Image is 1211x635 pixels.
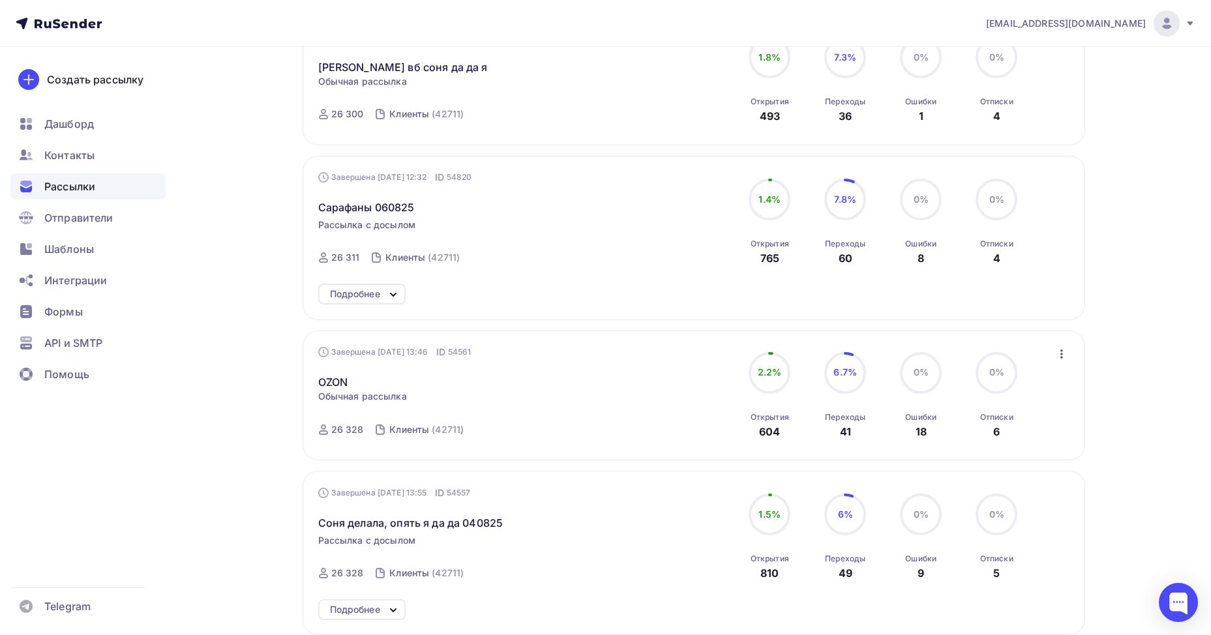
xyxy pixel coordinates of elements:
[44,116,94,132] span: Дашборд
[905,96,936,107] div: Ошибки
[44,598,91,614] span: Telegram
[331,251,360,264] div: 26 311
[10,111,166,137] a: Дашборд
[435,171,444,184] span: ID
[751,412,789,422] div: Открытия
[44,273,107,288] span: Интеграции
[389,423,429,436] div: Клиенты
[388,104,465,125] a: Клиенты (42711)
[760,108,780,124] div: 493
[428,251,460,264] div: (42711)
[914,366,929,377] span: 0%
[10,205,166,231] a: Отправители
[10,173,166,199] a: Рассылки
[432,108,464,121] div: (42711)
[318,218,416,231] span: Рассылка с досылом
[914,52,929,63] span: 0%
[331,108,364,121] div: 26 300
[758,509,781,520] span: 1.5%
[389,567,429,580] div: Клиенты
[980,412,1013,422] div: Отписки
[44,147,95,163] span: Контакты
[389,108,429,121] div: Клиенты
[758,366,782,377] span: 2.2%
[447,486,471,499] span: 54557
[318,486,471,499] div: Завершена [DATE] 13:55
[331,423,364,436] div: 26 328
[993,565,1000,581] div: 5
[839,565,852,581] div: 49
[318,75,407,88] span: Обычная рассылка
[388,563,465,583] a: Клиенты (42711)
[10,236,166,262] a: Шаблоны
[432,423,464,436] div: (42711)
[989,52,1004,63] span: 0%
[318,534,416,547] span: Рассылка с досылом
[918,250,924,266] div: 8
[10,142,166,168] a: Контакты
[993,250,1000,266] div: 4
[989,366,1004,377] span: 0%
[986,10,1195,37] a: [EMAIL_ADDRESS][DOMAIN_NAME]
[833,366,857,377] span: 6.7%
[918,565,924,581] div: 9
[905,412,936,422] div: Ошибки
[330,286,380,302] div: Подробнее
[47,72,143,87] div: Создать рассылку
[919,108,923,124] div: 1
[318,199,415,215] span: Сарафаны 060825
[44,241,94,257] span: Шаблоны
[448,346,471,359] span: 54561
[44,335,102,351] span: API и SMTP
[980,239,1013,249] div: Отписки
[980,96,1013,107] div: Отписки
[384,247,461,268] a: Клиенты (42711)
[758,194,781,205] span: 1.4%
[751,96,789,107] div: Открытия
[44,210,113,226] span: Отправители
[825,554,865,564] div: Переходы
[318,515,503,531] span: Соня делала, опять я да да 040825
[993,424,1000,439] div: 6
[447,171,472,184] span: 54820
[980,554,1013,564] div: Отписки
[758,52,781,63] span: 1.8%
[993,108,1000,124] div: 4
[825,239,865,249] div: Переходы
[318,346,471,359] div: Завершена [DATE] 13:46
[986,17,1146,30] span: [EMAIL_ADDRESS][DOMAIN_NAME]
[916,424,927,439] div: 18
[825,96,865,107] div: Переходы
[840,424,851,439] div: 41
[436,346,445,359] span: ID
[432,567,464,580] div: (42711)
[989,194,1004,205] span: 0%
[44,179,95,194] span: Рассылки
[989,509,1004,520] span: 0%
[905,554,936,564] div: Ошибки
[834,52,856,63] span: 7.3%
[839,108,852,124] div: 36
[318,390,407,403] span: Обычная рассылка
[10,299,166,325] a: Формы
[388,419,465,440] a: Клиенты (42711)
[318,171,472,184] div: Завершена [DATE] 12:32
[44,366,89,382] span: Помощь
[318,374,348,390] a: OZON
[760,565,779,581] div: 810
[435,486,444,499] span: ID
[759,424,780,439] div: 604
[751,554,789,564] div: Открытия
[751,239,789,249] div: Открытия
[905,239,936,249] div: Ошибки
[760,250,779,266] div: 765
[318,59,488,75] a: [PERSON_NAME] вб соня да да я
[838,509,853,520] span: 6%
[825,412,865,422] div: Переходы
[385,251,425,264] div: Клиенты
[44,304,83,319] span: Формы
[839,250,852,266] div: 60
[834,194,856,205] span: 7.8%
[914,194,929,205] span: 0%
[331,567,364,580] div: 26 328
